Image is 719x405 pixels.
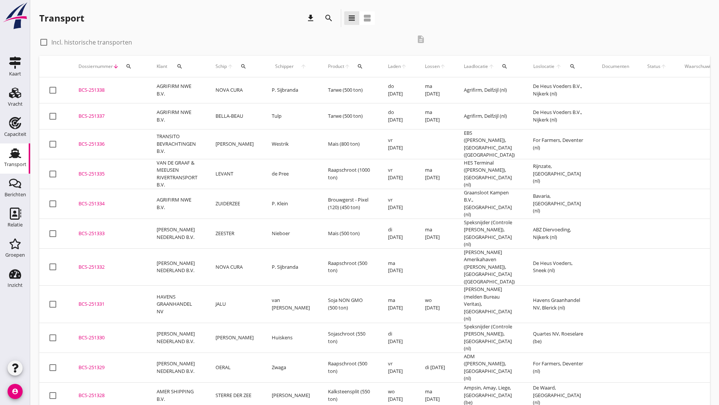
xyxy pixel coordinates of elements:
[416,286,455,323] td: wo [DATE]
[148,159,206,189] td: VAN DE GRAAF & MEEUSEN RIVERTRANSPORT B.V.
[2,2,29,30] img: logo-small.a267ee39.svg
[455,129,524,159] td: EBS ([PERSON_NAME]), [GEOGRAPHIC_DATA] ([GEOGRAPHIC_DATA])
[157,57,197,75] div: Klant
[206,129,263,159] td: [PERSON_NAME]
[347,14,356,23] i: view_headline
[263,353,319,382] td: Zwaga
[206,103,263,129] td: BELLA-BEAU
[524,77,593,103] td: De Heus Voeders B.V., Nijkerk (nl)
[206,159,263,189] td: LEVANT
[440,63,446,69] i: arrow_upward
[319,219,379,248] td: Mais (500 ton)
[4,132,26,137] div: Capaciteit
[647,63,660,70] span: Status
[570,63,576,69] i: search
[524,353,593,382] td: For Farmers, Deventer (nl)
[379,286,416,323] td: ma [DATE]
[227,63,234,69] i: arrow_upward
[148,323,206,353] td: [PERSON_NAME] NEDERLAND B.V.
[524,248,593,286] td: De Heus Voeders, Sneek (nl)
[206,353,263,382] td: OERAL
[416,159,455,189] td: ma [DATE]
[319,286,379,323] td: Soja NON GMO (500 ton)
[206,77,263,103] td: NOVA CURA
[79,334,139,342] div: BCS-251330
[455,219,524,248] td: Speksnijder (Controle [PERSON_NAME]), [GEOGRAPHIC_DATA] (nl)
[206,323,263,353] td: [PERSON_NAME]
[8,222,23,227] div: Relatie
[148,353,206,382] td: [PERSON_NAME] NEDERLAND B.V.
[524,159,593,189] td: Rijnzate, [GEOGRAPHIC_DATA] (nl)
[263,189,319,219] td: P. Klein
[148,77,206,103] td: AGRIFIRM NWE B.V.
[79,63,113,70] span: Dossiernummer
[363,14,372,23] i: view_agenda
[533,63,555,70] span: Loslocatie
[379,323,416,353] td: di [DATE]
[319,248,379,286] td: Raapschroot (500 ton)
[79,86,139,94] div: BCS-251338
[216,63,227,70] span: Schip
[79,364,139,371] div: BCS-251329
[5,192,26,197] div: Berichten
[319,103,379,129] td: Tarwe (500 ton)
[524,103,593,129] td: De Heus Voeders B.V., Nijkerk (nl)
[602,63,629,70] div: Documenten
[8,384,23,399] i: account_circle
[379,103,416,129] td: do [DATE]
[319,77,379,103] td: Tarwe (500 ton)
[272,63,297,70] span: Schipper
[379,189,416,219] td: vr [DATE]
[113,63,119,69] i: arrow_downward
[524,129,593,159] td: For Farmers, Deventer (nl)
[79,200,139,208] div: BCS-251334
[79,230,139,237] div: BCS-251333
[79,263,139,271] div: BCS-251332
[379,159,416,189] td: vr [DATE]
[379,353,416,382] td: vr [DATE]
[8,283,23,288] div: Inzicht
[5,253,25,257] div: Groepen
[344,63,350,69] i: arrow_upward
[401,63,407,69] i: arrow_upward
[319,353,379,382] td: Raapschroot (500 ton)
[263,77,319,103] td: P. Sijbranda
[148,286,206,323] td: HAVENS GRAANHANDEL NV
[51,38,132,46] label: Incl. historische transporten
[9,71,21,76] div: Kaart
[263,103,319,129] td: Tulp
[357,63,363,69] i: search
[555,63,562,69] i: arrow_upward
[455,286,524,323] td: [PERSON_NAME] (melden Bureau Veritas), [GEOGRAPHIC_DATA] (nl)
[319,323,379,353] td: Sojaschroot (550 ton)
[148,129,206,159] td: TRANSITO BEVRACHTINGEN B.V.
[206,286,263,323] td: JALU
[206,248,263,286] td: NOVA CURA
[379,219,416,248] td: di [DATE]
[148,103,206,129] td: AGRIFIRM NWE B.V.
[502,63,508,69] i: search
[685,63,716,70] div: Waarschuwing
[524,323,593,353] td: Quartes NV, Roeselare (be)
[263,219,319,248] td: Nieboer
[524,189,593,219] td: Bavaria, [GEOGRAPHIC_DATA] (nl)
[379,77,416,103] td: do [DATE]
[206,219,263,248] td: ZEESTER
[263,323,319,353] td: Huiskens
[328,63,344,70] span: Product
[379,248,416,286] td: ma [DATE]
[416,219,455,248] td: ma [DATE]
[79,392,139,399] div: BCS-251328
[425,63,440,70] span: Lossen
[263,129,319,159] td: Westrik
[79,300,139,308] div: BCS-251331
[240,63,246,69] i: search
[126,63,132,69] i: search
[4,162,26,167] div: Transport
[263,248,319,286] td: P. Sijbranda
[319,189,379,219] td: Brouwgerst - Pixel (120) (450 ton)
[524,286,593,323] td: Havens Graanhandel NV, Blerick (nl)
[455,189,524,219] td: Graansloot Kampen B.V., [GEOGRAPHIC_DATA] (nl)
[464,63,488,70] span: Laadlocatie
[660,63,667,69] i: arrow_upward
